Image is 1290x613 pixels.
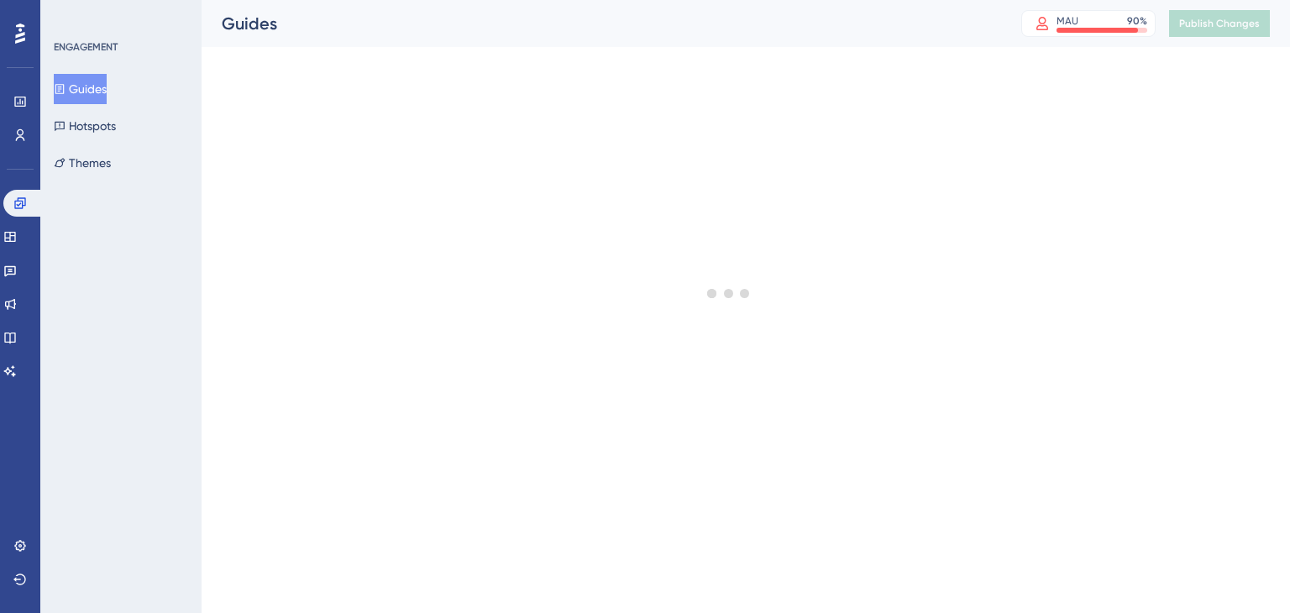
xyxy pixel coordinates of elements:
[1179,17,1260,30] span: Publish Changes
[54,74,107,104] button: Guides
[1057,14,1078,28] div: MAU
[54,111,116,141] button: Hotspots
[1127,14,1147,28] div: 90 %
[222,12,979,35] div: Guides
[1169,10,1270,37] button: Publish Changes
[54,148,111,178] button: Themes
[54,40,118,54] div: ENGAGEMENT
